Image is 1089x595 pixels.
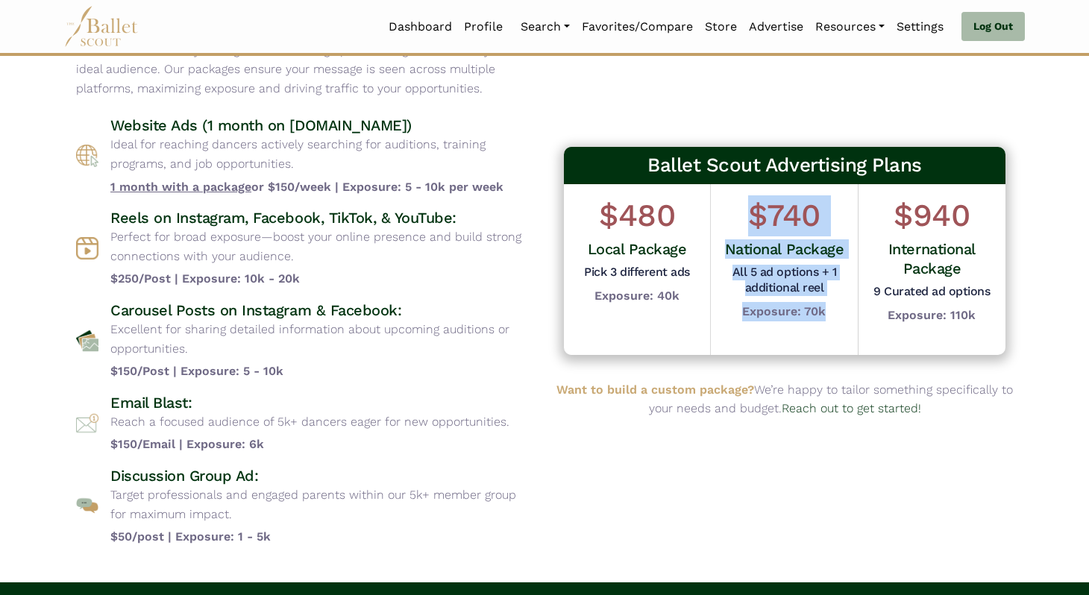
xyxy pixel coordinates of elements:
a: Log Out [961,12,1025,42]
p: Excellent for sharing detailed information about upcoming auditions or opportunities. [110,320,533,358]
b: Want to build a custom package? [556,382,754,397]
h1: $740 [722,195,846,236]
p: Ideal for reaching dancers actively searching for auditions, training programs, and job opportuni... [110,135,533,173]
a: Advertise [743,11,809,42]
h5: Pick 3 different ads [584,265,689,280]
a: Profile [458,11,509,42]
b: $150/Post | Exposure: 5 - 10k [110,362,533,381]
h3: Ballet Scout Advertising Plans [564,147,1005,184]
h5: 9 Curated ad options [870,284,994,300]
h4: Email Blast: [110,393,509,412]
b: Exposure: 40k [594,289,680,303]
h4: Local Package [584,239,689,259]
h4: International Package [870,239,994,278]
b: $50/post | Exposure: 1 - 5k [110,527,533,547]
h1: $480 [584,195,689,236]
p: Choose from a variety of targeted advertising options designed to reach your ideal audience. Our ... [76,41,533,98]
a: Dashboard [383,11,458,42]
a: Store [699,11,743,42]
p: Target professionals and engaged parents within our 5k+ member group for maximum impact. [110,485,533,523]
a: Search [515,11,576,42]
h4: National Package [722,239,846,259]
b: Exposure: 70k [742,304,826,318]
b: or $150/week | Exposure: 5 - 10k per week [110,177,533,197]
b: $250/Post | Exposure: 10k - 20k [110,269,533,289]
h1: $940 [870,195,994,236]
h4: Discussion Group Ad: [110,466,533,485]
a: Resources [809,11,891,42]
p: We’re happy to tailor something specifically to your needs and budget. [556,380,1013,418]
a: Favorites/Compare [576,11,699,42]
span: 1 month with a package [110,180,251,194]
a: Settings [891,11,950,42]
p: Perfect for broad exposure—boost your online presence and build strong connections with your audi... [110,227,533,265]
b: $150/Email | Exposure: 6k [110,435,509,454]
h4: Website Ads (1 month on [DOMAIN_NAME]) [110,116,533,135]
p: Reach a focused audience of 5k+ dancers eager for new opportunities. [110,412,509,432]
h4: Reels on Instagram, Facebook, TikTok, & YouTube: [110,208,533,227]
a: Reach out to get started! [782,401,921,415]
h4: Carousel Posts on Instagram & Facebook: [110,300,533,320]
b: Exposure: 110k [888,308,976,322]
h5: All 5 ad options + 1 additional reel [722,265,846,296]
